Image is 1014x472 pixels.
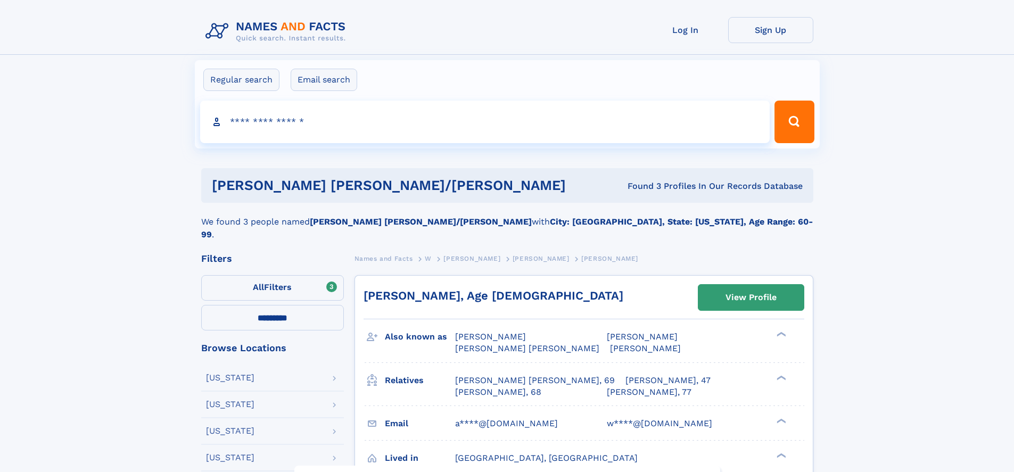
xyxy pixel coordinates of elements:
[625,375,711,386] a: [PERSON_NAME], 47
[610,343,681,353] span: [PERSON_NAME]
[698,285,804,310] a: View Profile
[774,101,814,143] button: Search Button
[726,285,777,310] div: View Profile
[607,386,691,398] a: [PERSON_NAME], 77
[355,252,413,265] a: Names and Facts
[425,252,432,265] a: W
[212,179,597,192] h1: [PERSON_NAME] [PERSON_NAME]/[PERSON_NAME]
[385,415,455,433] h3: Email
[774,417,787,424] div: ❯
[291,69,357,91] label: Email search
[455,375,615,386] a: [PERSON_NAME] [PERSON_NAME], 69
[455,453,638,463] span: [GEOGRAPHIC_DATA], [GEOGRAPHIC_DATA]
[425,255,432,262] span: W
[385,328,455,346] h3: Also known as
[201,203,813,241] div: We found 3 people named with .
[455,332,526,342] span: [PERSON_NAME]
[201,343,344,353] div: Browse Locations
[643,17,728,43] a: Log In
[385,449,455,467] h3: Lived in
[206,374,254,382] div: [US_STATE]
[513,252,570,265] a: [PERSON_NAME]
[201,275,344,301] label: Filters
[607,332,678,342] span: [PERSON_NAME]
[455,386,541,398] a: [PERSON_NAME], 68
[201,217,813,239] b: City: [GEOGRAPHIC_DATA], State: [US_STATE], Age Range: 60-99
[253,282,264,292] span: All
[728,17,813,43] a: Sign Up
[206,427,254,435] div: [US_STATE]
[581,255,638,262] span: [PERSON_NAME]
[200,101,770,143] input: search input
[774,452,787,459] div: ❯
[310,217,532,227] b: [PERSON_NAME] [PERSON_NAME]/[PERSON_NAME]
[774,331,787,338] div: ❯
[364,289,623,302] a: [PERSON_NAME], Age [DEMOGRAPHIC_DATA]
[774,374,787,381] div: ❯
[443,252,500,265] a: [PERSON_NAME]
[201,254,344,263] div: Filters
[201,17,355,46] img: Logo Names and Facts
[206,453,254,462] div: [US_STATE]
[206,400,254,409] div: [US_STATE]
[385,371,455,390] h3: Relatives
[443,255,500,262] span: [PERSON_NAME]
[513,255,570,262] span: [PERSON_NAME]
[455,343,599,353] span: [PERSON_NAME] [PERSON_NAME]
[203,69,279,91] label: Regular search
[597,180,803,192] div: Found 3 Profiles In Our Records Database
